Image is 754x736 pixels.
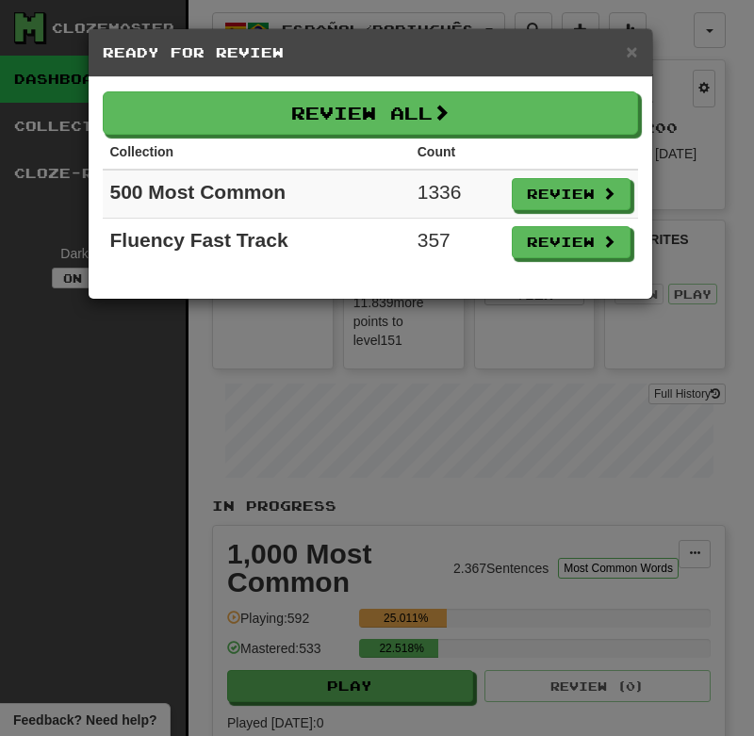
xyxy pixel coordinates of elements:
[410,170,504,219] td: 1336
[512,178,631,210] button: Review
[103,170,410,219] td: 500 Most Common
[410,219,504,267] td: 357
[626,41,637,62] span: ×
[103,91,638,135] button: Review All
[626,41,637,61] button: Close
[103,43,638,62] h5: Ready for Review
[103,219,410,267] td: Fluency Fast Track
[512,226,631,258] button: Review
[410,135,504,170] th: Count
[103,135,410,170] th: Collection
